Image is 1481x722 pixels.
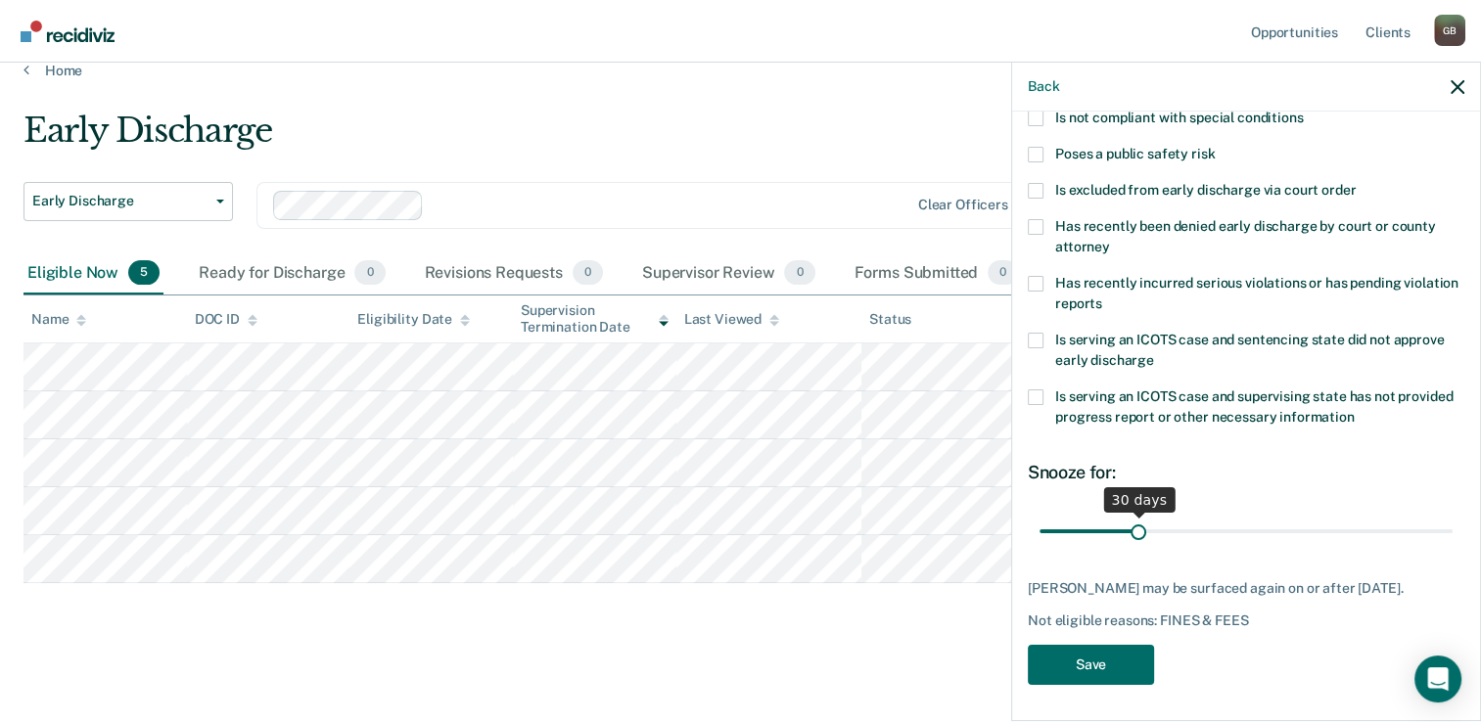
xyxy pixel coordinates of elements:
div: Name [31,311,86,328]
div: DOC ID [195,311,257,328]
span: 0 [988,260,1018,286]
div: [PERSON_NAME] may be surfaced again on or after [DATE]. [1028,580,1464,597]
div: Supervisor Review [638,252,819,295]
div: Clear officers [918,197,1008,213]
div: Open Intercom Messenger [1414,655,1461,702]
span: Is excluded from early discharge via court order [1055,182,1356,198]
span: Is serving an ICOTS case and sentencing state did not approve early discharge [1055,332,1444,368]
div: 30 days [1103,487,1175,513]
img: Recidiviz [21,21,115,42]
div: Early Discharge [23,111,1134,166]
span: 0 [784,260,814,286]
span: Is serving an ICOTS case and supervising state has not provided progress report or other necessar... [1055,388,1453,425]
span: 0 [354,260,385,286]
div: Supervision Termination Date [521,302,669,336]
span: Has recently been denied early discharge by court or county attorney [1055,218,1436,254]
div: Ready for Discharge [195,252,389,295]
div: Status [869,311,911,328]
div: Eligibility Date [357,311,470,328]
span: Has recently incurred serious violations or has pending violation reports [1055,275,1458,311]
button: Profile dropdown button [1434,15,1465,46]
div: Eligible Now [23,252,163,295]
span: 5 [128,260,160,286]
button: Save [1028,645,1154,685]
div: Snooze for: [1028,462,1464,483]
span: Is not compliant with special conditions [1055,110,1303,125]
div: G B [1434,15,1465,46]
div: Not eligible reasons: FINES & FEES [1028,612,1464,629]
a: Home [23,62,1458,79]
span: Early Discharge [32,193,208,209]
button: Back [1028,78,1059,95]
span: 0 [573,260,603,286]
div: Forms Submitted [851,252,1023,295]
div: Last Viewed [684,311,779,328]
span: Poses a public safety risk [1055,146,1215,161]
div: Revisions Requests [421,252,607,295]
